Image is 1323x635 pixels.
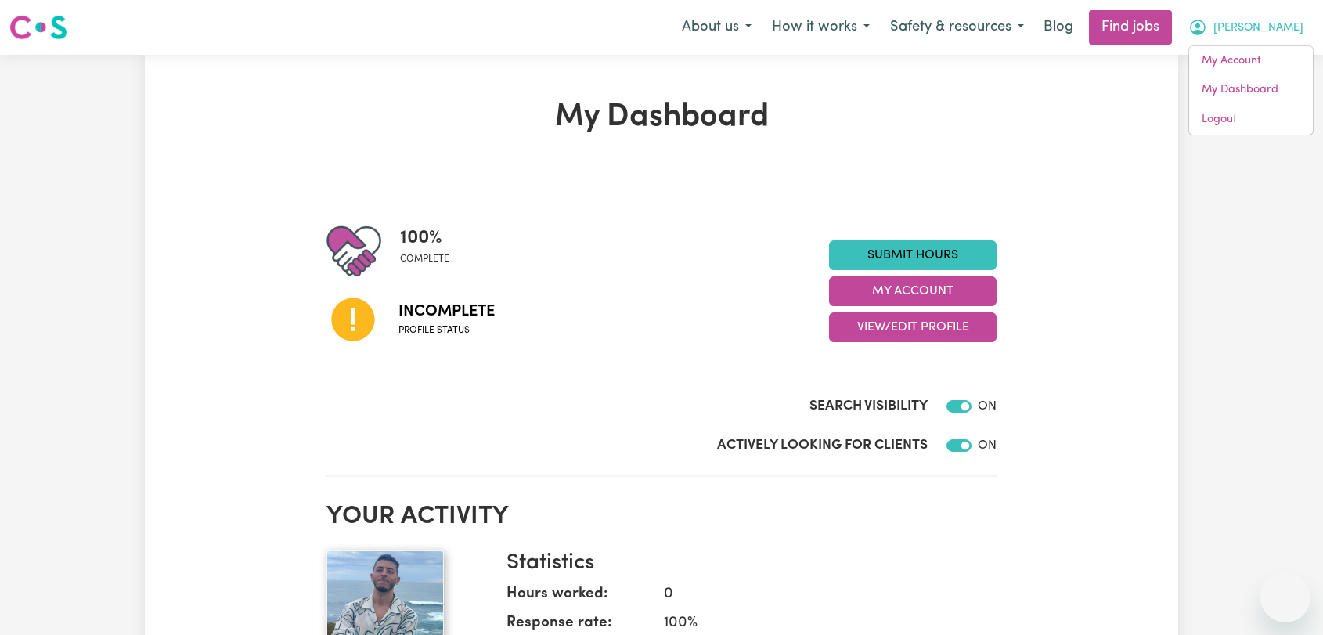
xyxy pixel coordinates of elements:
div: Profile completeness: 100% [400,224,462,279]
button: How it works [762,11,880,44]
img: Careseekers logo [9,13,67,41]
span: Profile status [398,323,495,337]
span: Incomplete [398,300,495,323]
div: My Account [1188,45,1314,135]
a: Find jobs [1089,10,1172,45]
button: Safety & resources [880,11,1034,44]
span: complete [400,252,449,266]
button: My Account [1178,11,1314,44]
dt: Hours worked: [506,583,651,612]
h1: My Dashboard [326,99,997,136]
span: [PERSON_NAME] [1213,20,1303,37]
a: My Account [1189,46,1313,76]
button: My Account [829,276,997,306]
a: Careseekers logo [9,9,67,45]
dd: 0 [651,583,984,606]
h3: Statistics [506,550,984,577]
a: My Dashboard [1189,75,1313,105]
label: Actively Looking for Clients [717,435,928,456]
a: Logout [1189,105,1313,135]
iframe: Button to launch messaging window [1260,572,1310,622]
span: ON [978,439,997,452]
a: Blog [1034,10,1083,45]
dd: 100 % [651,612,984,635]
button: View/Edit Profile [829,312,997,342]
span: ON [978,400,997,413]
span: 100 % [400,224,449,252]
label: Search Visibility [809,396,928,417]
h2: Your activity [326,502,997,532]
a: Submit Hours [829,240,997,270]
button: About us [672,11,762,44]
